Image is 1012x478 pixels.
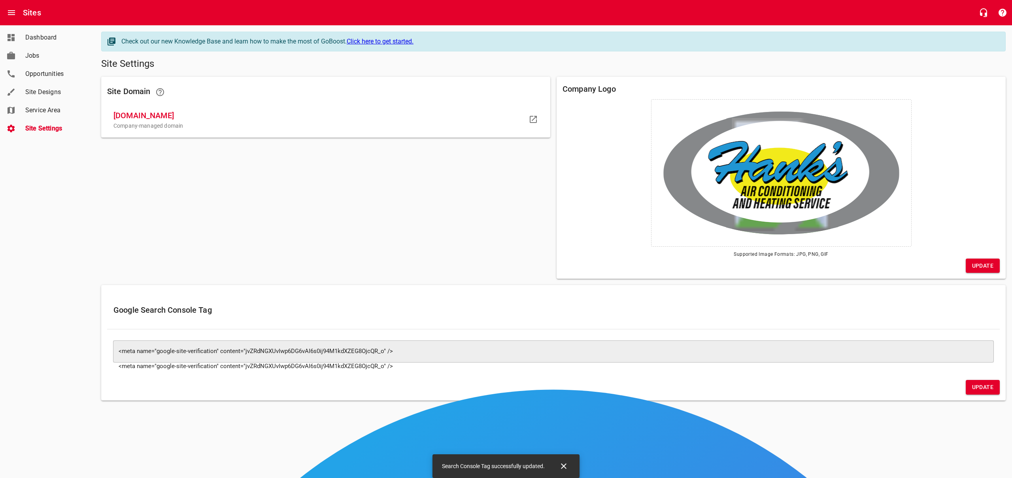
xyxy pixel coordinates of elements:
span: Search Console Tag successfully updated. [442,463,545,469]
button: Update [966,259,1000,273]
button: Close [554,457,573,476]
span: Jobs [25,51,85,60]
span: Site Settings [25,124,85,133]
h6: Google Search Console Tag [113,304,993,316]
button: Update [966,380,1000,395]
span: Dashboard [25,33,85,42]
h6: Sites [23,6,41,19]
span: Service Area [25,106,85,115]
button: Live Chat [974,3,993,22]
p: Company-managed domain [113,122,525,130]
span: Supported Image Formats: JPG, PNG, GIF [563,251,1000,259]
span: Update [972,382,993,392]
textarea: <meta name="google-site-verification" content="jvZRdNGXUvIwp6DG6vAI6s0ij94M1kdXZEG8OjcQR_o" /> [119,348,988,355]
span: [DOMAIN_NAME] [113,109,525,122]
span: Update [972,261,993,271]
div: Check out our new Knowledge Base and learn how to make the most of GoBoost. [121,37,997,46]
a: Click here to get started. [347,38,413,45]
h5: Site Settings [101,58,1006,70]
button: Open drawer [2,3,21,22]
h6: Site Domain [107,83,544,102]
a: Visit your domain [524,110,543,129]
a: Learn more about Domains [151,83,170,102]
span: Opportunities [25,69,85,79]
img: 7118-Screenshot%202025-01-14%20at%2011.58.47%E2%80%AFAM.png [663,111,899,234]
button: Support Portal [993,3,1012,22]
span: Site Designs [25,87,85,97]
h6: Company Logo [563,83,1000,95]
